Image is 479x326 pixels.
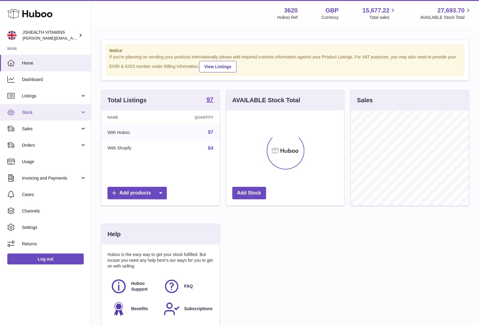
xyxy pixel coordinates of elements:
[326,6,339,15] strong: GBP
[164,301,210,317] a: Subscriptions
[111,278,157,295] a: Huboo Support
[22,159,86,165] span: Usage
[22,126,80,132] span: Sales
[22,208,86,214] span: Channels
[420,15,472,20] span: AVAILABLE Stock Total
[22,192,86,198] span: Cases
[101,140,165,156] td: With Shopify
[165,110,220,124] th: Quantity
[101,124,165,140] td: With Huboo
[22,241,86,247] span: Returns
[22,225,86,230] span: Settings
[438,6,465,15] span: 27,693.70
[184,306,213,312] span: Subscriptions
[7,31,16,40] img: francesca@jshealthvitamins.com
[23,30,77,41] div: JSHEALTH VITAMINS
[362,6,396,20] a: 15,677.22 Total sales
[109,54,461,72] div: If you're planning on sending your products internationally please add required customs informati...
[322,15,339,20] div: Currency
[109,48,461,54] strong: Notice
[22,110,80,115] span: Stock
[107,96,147,104] h3: Total Listings
[131,281,157,292] span: Huboo Support
[22,142,80,148] span: Orders
[7,254,84,265] a: Log out
[111,301,157,317] a: Benefits
[206,96,213,103] strong: 97
[107,252,213,269] p: Huboo is the easy way to get your stock fulfilled. But incase you need any help here's our ways f...
[184,283,193,289] span: FAQ
[284,6,298,15] strong: 3620
[23,36,122,40] span: [PERSON_NAME][EMAIL_ADDRESS][DOMAIN_NAME]
[206,96,213,104] a: 97
[164,278,210,295] a: FAQ
[208,145,213,151] a: 64
[357,96,373,104] h3: Sales
[199,61,237,72] a: View Listings
[369,15,396,20] span: Total sales
[22,77,86,82] span: Dashboard
[101,110,165,124] th: Name
[277,15,298,20] div: Huboo Ref
[232,96,300,104] h3: AVAILABLE Stock Total
[131,306,148,312] span: Benefits
[22,60,86,66] span: Home
[362,6,389,15] span: 15,677.22
[208,130,213,135] a: 97
[22,93,80,99] span: Listings
[107,230,121,238] h3: Help
[107,187,167,199] a: Add products
[22,175,80,181] span: Invoicing and Payments
[232,187,266,199] a: Add Stock
[420,6,472,20] a: 27,693.70 AVAILABLE Stock Total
